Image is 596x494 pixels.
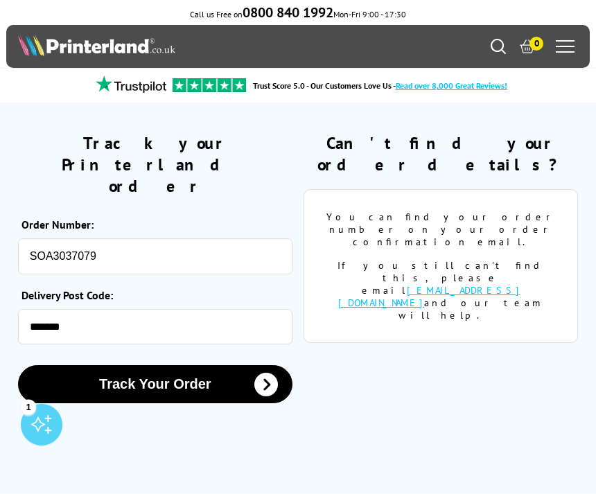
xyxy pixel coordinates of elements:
h2: Can't find your order details? [304,132,578,175]
a: Printerland Logo [18,34,298,59]
input: eg: SOA123456 or SO123456 [18,238,292,274]
a: Search [491,39,506,54]
a: Trust Score 5.0 - Our Customers Love Us -Read over 8,000 Great Reviews! [253,80,507,91]
span: 0 [529,37,543,51]
div: If you still can't find this, please email and our team will help. [325,259,556,321]
img: trustpilot rating [89,76,173,93]
img: Printerland Logo [18,34,175,56]
img: trustpilot rating [173,78,246,92]
b: 0800 840 1992 [243,3,333,21]
a: [EMAIL_ADDRESS][DOMAIN_NAME] [338,284,520,309]
button: Track Your Order [18,365,292,403]
a: 0800 840 1992 [243,9,333,19]
h2: Track your Printerland order [18,132,292,197]
a: 0 [520,39,535,54]
label: Order Number: [21,218,286,231]
div: 1 [21,399,36,414]
label: Delivery Post Code: [21,288,286,302]
div: You can find your order number on your order confirmation email. [325,211,556,248]
span: Read over 8,000 Great Reviews! [396,80,507,91]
